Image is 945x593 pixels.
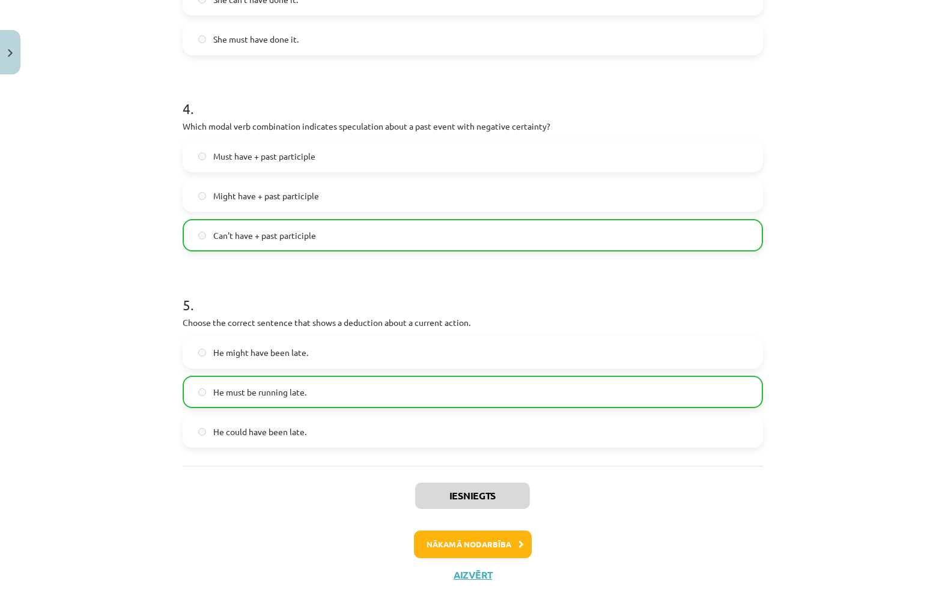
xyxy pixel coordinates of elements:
[213,346,308,359] span: He might have been late.
[183,120,763,133] p: Which modal verb combination indicates speculation about a past event with negative certainty?
[183,275,763,313] h1: 5 .
[198,35,206,43] input: She must have done it.
[198,388,206,396] input: He must be running late.
[213,150,315,163] span: Must have + past participle
[198,349,206,357] input: He might have been late.
[198,192,206,200] input: Might have + past participle
[198,428,206,436] input: He could have been late.
[450,569,496,581] button: Aizvērt
[198,152,206,160] input: Must have + past participle
[213,190,319,202] span: Might have + past participle
[198,232,206,239] input: Can't have + past participle
[213,229,316,242] span: Can't have + past participle
[183,316,763,329] p: Choose the correct sentence that shows a deduction about a current action.
[414,531,532,558] button: Nākamā nodarbība
[213,33,299,46] span: She must have done it.
[8,49,13,57] img: icon-close-lesson-0947bae3869378f0d4975bcd49f059093ad1ed9edebbc8119c70593378902aed.svg
[213,426,306,438] span: He could have been late.
[415,483,530,509] button: Iesniegts
[213,386,306,399] span: He must be running late.
[183,79,763,116] h1: 4 .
